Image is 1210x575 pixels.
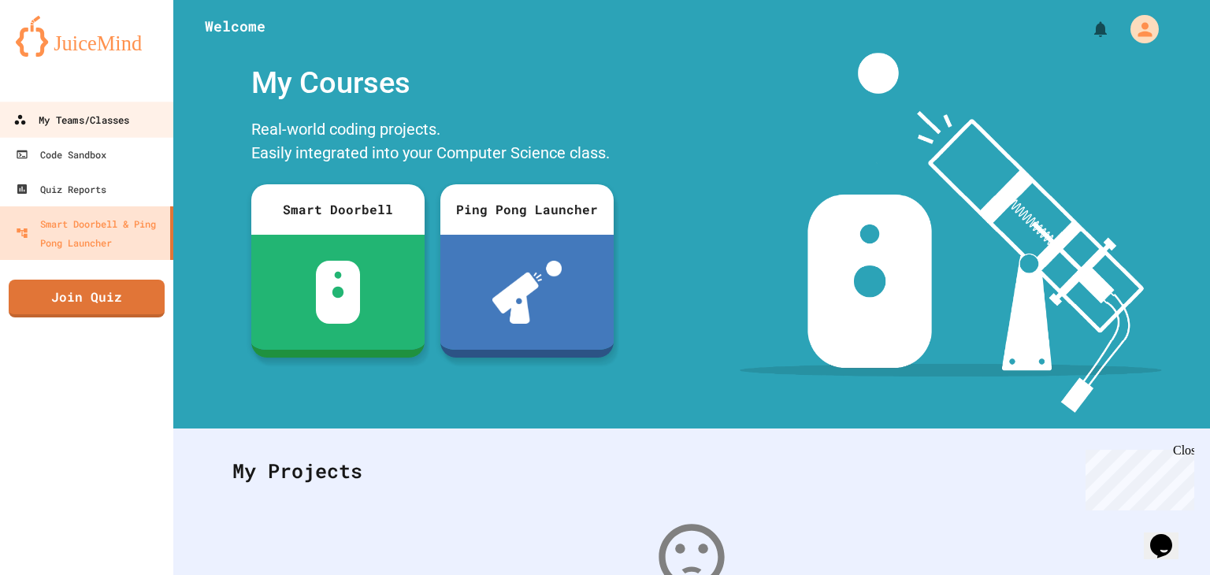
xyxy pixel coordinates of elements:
iframe: chat widget [1079,443,1194,510]
div: Ping Pong Launcher [440,184,614,235]
div: Smart Doorbell & Ping Pong Launcher [16,214,164,252]
div: My Notifications [1062,16,1114,43]
div: Chat with us now!Close [6,6,109,100]
img: ppl-with-ball.png [492,261,562,324]
div: Quiz Reports [16,180,106,198]
div: My Projects [217,440,1167,502]
iframe: chat widget [1144,512,1194,559]
div: Smart Doorbell [251,184,425,235]
div: Real-world coding projects. Easily integrated into your Computer Science class. [243,113,622,172]
div: Code Sandbox [16,145,106,164]
img: banner-image-my-projects.png [740,53,1162,413]
div: My Teams/Classes [13,110,129,130]
div: My Courses [243,53,622,113]
a: Join Quiz [9,280,165,317]
img: sdb-white.svg [316,261,361,324]
img: logo-orange.svg [16,16,158,57]
div: My Account [1114,11,1163,47]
